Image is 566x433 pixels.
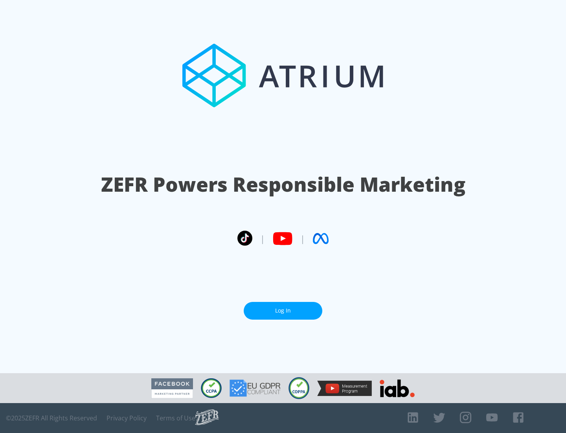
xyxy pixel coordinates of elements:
img: YouTube Measurement Program [317,381,372,396]
img: COPPA Compliant [289,377,309,399]
img: GDPR Compliant [230,379,281,397]
a: Privacy Policy [107,414,147,422]
a: Log In [244,302,322,320]
span: | [300,233,305,244]
h1: ZEFR Powers Responsible Marketing [101,171,465,198]
img: IAB [380,379,415,397]
span: © 2025 ZEFR All Rights Reserved [6,414,97,422]
span: | [260,233,265,244]
a: Terms of Use [156,414,195,422]
img: Facebook Marketing Partner [151,378,193,398]
img: CCPA Compliant [201,378,222,398]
